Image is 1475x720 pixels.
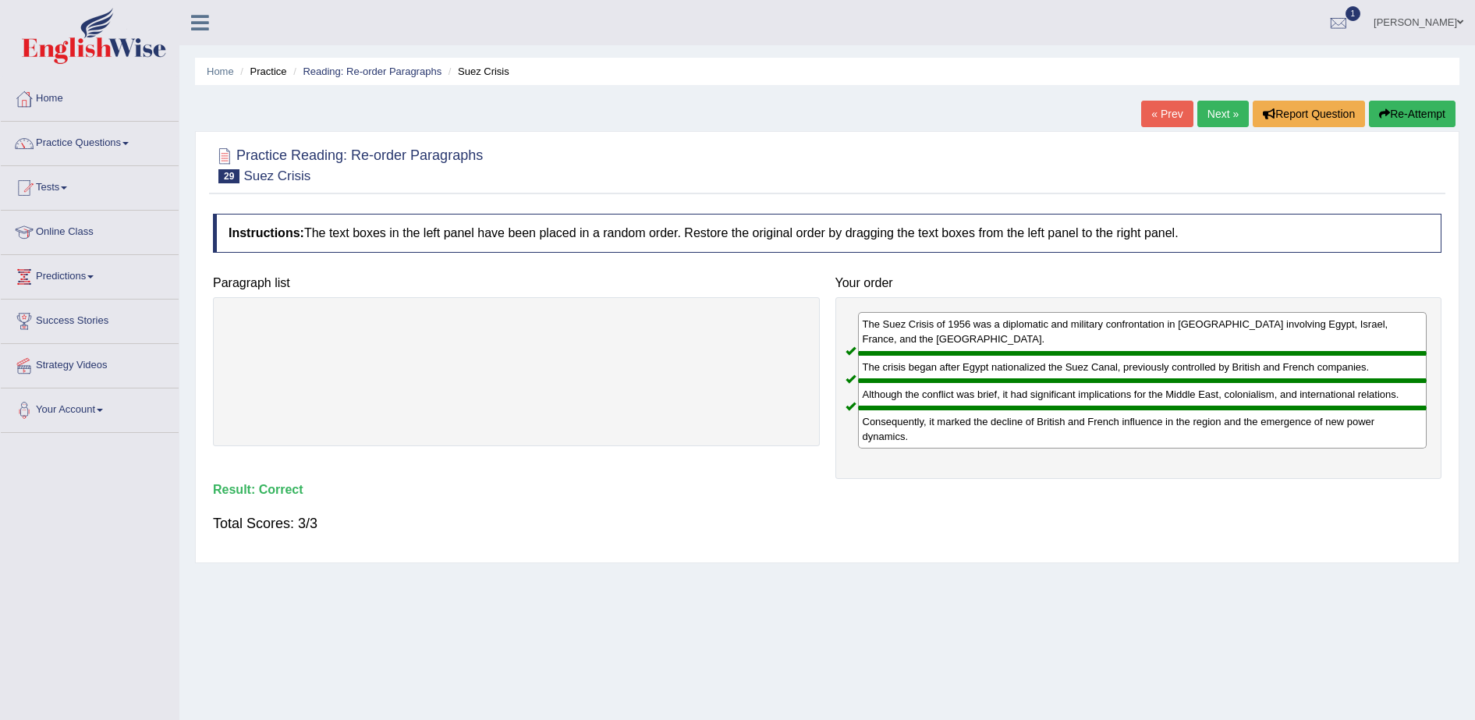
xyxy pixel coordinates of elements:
[207,66,234,77] a: Home
[858,381,1427,408] div: Although the conflict was brief, it had significant implications for the Middle East, colonialism...
[1253,101,1365,127] button: Report Question
[1197,101,1249,127] a: Next »
[213,144,483,183] h2: Practice Reading: Re-order Paragraphs
[229,226,304,239] b: Instructions:
[213,276,820,290] h4: Paragraph list
[218,169,239,183] span: 29
[1,255,179,294] a: Predictions
[835,276,1442,290] h4: Your order
[213,483,1441,497] h4: Result:
[1,77,179,116] a: Home
[1,166,179,205] a: Tests
[1,300,179,339] a: Success Stories
[1,344,179,383] a: Strategy Videos
[858,408,1427,449] div: Consequently, it marked the decline of British and French influence in the region and the emergen...
[1,211,179,250] a: Online Class
[1141,101,1193,127] a: « Prev
[1346,6,1361,21] span: 1
[1369,101,1455,127] button: Re-Attempt
[445,64,509,79] li: Suez Crisis
[1,388,179,427] a: Your Account
[236,64,286,79] li: Practice
[213,214,1441,253] h4: The text boxes in the left panel have been placed in a random order. Restore the original order b...
[303,66,441,77] a: Reading: Re-order Paragraphs
[858,312,1427,353] div: The Suez Crisis of 1956 was a diplomatic and military confrontation in [GEOGRAPHIC_DATA] involvin...
[858,353,1427,381] div: The crisis began after Egypt nationalized the Suez Canal, previously controlled by British and Fr...
[1,122,179,161] a: Practice Questions
[243,168,310,183] small: Suez Crisis
[213,505,1441,542] div: Total Scores: 3/3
